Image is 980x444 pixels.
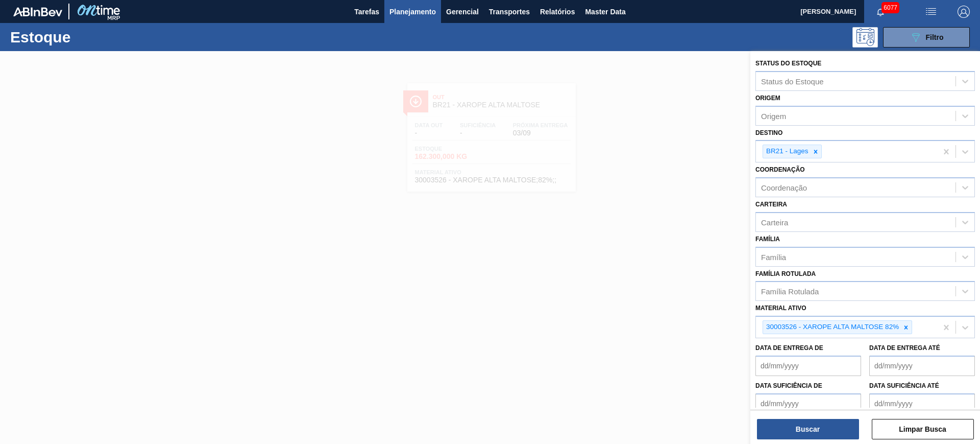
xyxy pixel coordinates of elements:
div: Coordenação [761,183,807,192]
label: Destino [755,129,782,136]
span: Master Data [585,6,625,18]
div: Status do Estoque [761,77,824,85]
label: Status do Estoque [755,60,821,67]
input: dd/mm/yyyy [869,393,975,414]
div: Pogramando: nenhum usuário selecionado [852,27,878,48]
span: Relatórios [540,6,575,18]
label: Família Rotulada [755,270,816,277]
span: Planejamento [389,6,436,18]
label: Data de Entrega até [869,344,940,352]
label: Carteira [755,201,787,208]
h1: Estoque [10,31,163,43]
button: Filtro [883,27,970,48]
span: Transportes [489,6,530,18]
div: Família Rotulada [761,287,819,296]
button: Notificações [864,5,897,19]
label: Data suficiência de [755,382,822,389]
div: 30003526 - XAROPE ALTA MALTOSE 82% [763,321,900,334]
span: 6077 [881,2,899,13]
label: Coordenação [755,166,805,173]
label: Data de Entrega de [755,344,823,352]
img: TNhmsLtSVTkK8tSr43FrP2fwEKptu5GPRR3wAAAABJRU5ErkJggg== [13,7,62,16]
input: dd/mm/yyyy [755,393,861,414]
span: Filtro [926,33,944,41]
input: dd/mm/yyyy [869,356,975,376]
label: Origem [755,95,780,102]
label: Data suficiência até [869,382,939,389]
img: Logout [958,6,970,18]
div: Origem [761,111,786,120]
span: Gerencial [446,6,479,18]
label: Família [755,236,780,243]
div: Carteira [761,218,788,226]
div: BR21 - Lages [763,145,810,158]
input: dd/mm/yyyy [755,356,861,376]
img: userActions [925,6,937,18]
div: Família [761,252,786,261]
label: Material ativo [755,305,806,312]
span: Tarefas [354,6,379,18]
